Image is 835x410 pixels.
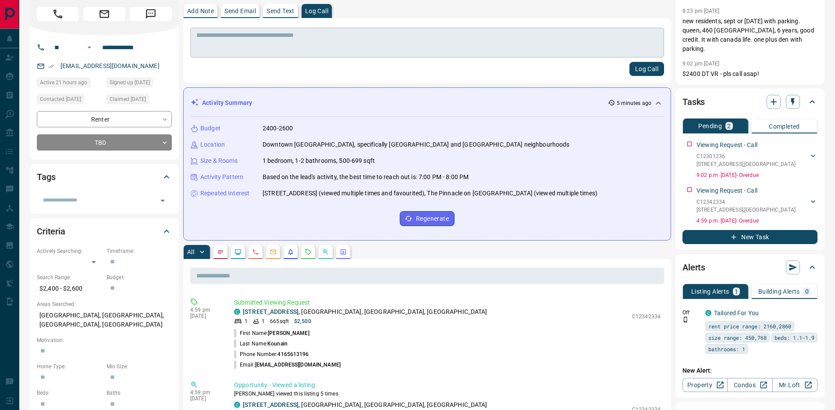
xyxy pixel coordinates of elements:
[263,189,597,198] p: [STREET_ADDRESS] (viewed multiple times and favourited), The Pinnacle on [GEOGRAPHIC_DATA] (viewe...
[696,171,817,179] p: 9:02 p.m. [DATE] - Overdue
[682,309,700,316] p: Off
[190,396,221,402] p: [DATE]
[187,8,214,14] p: Add Note
[708,345,745,353] span: bathrooms: 1
[84,42,95,53] button: Open
[696,186,757,195] p: Viewing Request - Call
[107,363,172,370] p: Min Size:
[243,307,487,316] p: , [GEOGRAPHIC_DATA], [GEOGRAPHIC_DATA], [GEOGRAPHIC_DATA]
[107,78,172,90] div: Tue Aug 05 2025
[110,78,150,87] span: Signed up [DATE]
[696,151,817,170] div: C12301236[STREET_ADDRESS],[GEOGRAPHIC_DATA]
[696,217,817,225] p: 4:59 p.m. [DATE] - Overdue
[37,166,172,187] div: Tags
[758,288,800,295] p: Building Alerts
[696,160,796,168] p: [STREET_ADDRESS] , [GEOGRAPHIC_DATA]
[263,140,569,149] p: Downtown [GEOGRAPHIC_DATA], specifically [GEOGRAPHIC_DATA] and [GEOGRAPHIC_DATA] neighbourhoods
[696,196,817,216] div: C12342334[STREET_ADDRESS],[GEOGRAPHIC_DATA]
[727,123,731,129] p: 2
[617,99,651,107] p: 5 minutes ago
[37,224,65,238] h2: Criteria
[190,389,221,396] p: 4:59 pm
[769,123,800,129] p: Completed
[37,300,172,308] p: Areas Searched:
[340,248,347,255] svg: Agent Actions
[200,140,225,149] p: Location
[705,310,711,316] div: condos.ca
[234,350,309,358] p: Phone Number:
[187,249,194,255] p: All
[40,78,87,87] span: Active 21 hours ago
[234,390,661,398] p: [PERSON_NAME] viewed this listing 5 times
[263,173,469,182] p: Based on the lead's activity, the best time to reach out is: 7:00 PM - 8:00 PM
[245,317,248,325] p: 1
[277,351,309,357] span: 4165613196
[772,378,817,392] a: Mr.Loft
[37,134,172,151] div: TBD
[107,389,172,397] p: Baths:
[37,363,102,370] p: Home Type:
[682,316,689,323] svg: Push Notification Only
[305,8,328,14] p: Log Call
[110,95,146,104] span: Claimed [DATE]
[37,247,102,255] p: Actively Searching:
[629,62,664,76] button: Log Call
[107,273,172,281] p: Budget:
[235,248,242,255] svg: Lead Browsing Activity
[37,336,172,344] p: Motivation:
[682,91,817,112] div: Tasks
[234,329,309,337] p: First Name:
[270,317,289,325] p: 665 sqft
[234,309,240,315] div: condos.ca
[682,378,728,392] a: Property
[107,247,172,255] p: Timeframe:
[270,248,277,255] svg: Emails
[266,8,295,14] p: Send Text
[263,124,293,133] p: 2400-2600
[234,340,288,348] p: Last Name:
[37,170,55,184] h2: Tags
[698,123,722,129] p: Pending
[234,381,661,390] p: Opportunity - Viewed a listing
[696,140,757,150] p: Viewing Request - Call
[294,317,311,325] p: $2,500
[40,95,81,104] span: Contacted [DATE]
[48,63,54,69] svg: Email Verified
[37,221,172,242] div: Criteria
[200,189,249,198] p: Repeated Interest
[202,98,252,108] p: Activity Summary
[682,69,817,79] p: $2400 DT VR - pls call asap!
[234,402,240,408] div: condos.ca
[682,17,817,54] p: new residents, sept or [DATE] with parking. queen, 460 [GEOGRAPHIC_DATA], 6 years, good credit. I...
[632,313,661,320] p: C12342334
[234,298,661,307] p: Submitted Viewing Request
[322,248,329,255] svg: Opportunities
[696,152,796,160] p: C12301236
[37,94,102,107] div: Tue Aug 05 2025
[37,273,102,281] p: Search Range:
[714,309,759,316] a: Tailored For You
[682,95,705,109] h2: Tasks
[191,95,664,111] div: Activity Summary5 minutes ago
[305,248,312,255] svg: Requests
[805,288,809,295] p: 0
[243,308,298,315] a: [STREET_ADDRESS]
[255,362,341,368] span: [EMAIL_ADDRESS][DOMAIN_NAME]
[682,61,720,67] p: 9:02 pm [DATE]
[243,400,487,410] p: , [GEOGRAPHIC_DATA], [GEOGRAPHIC_DATA], [GEOGRAPHIC_DATA]
[252,248,259,255] svg: Calls
[37,281,102,296] p: $2,400 - $2,600
[107,94,172,107] div: Tue Aug 05 2025
[190,307,221,313] p: 4:59 pm
[727,378,772,392] a: Condos
[682,260,705,274] h2: Alerts
[243,401,298,408] a: [STREET_ADDRESS]
[696,198,796,206] p: C12342334
[682,230,817,244] button: New Task
[37,389,102,397] p: Beds:
[287,248,294,255] svg: Listing Alerts
[224,8,256,14] p: Send Email
[267,341,288,347] span: Kounain
[682,8,720,14] p: 8:23 pm [DATE]
[83,7,125,21] span: Email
